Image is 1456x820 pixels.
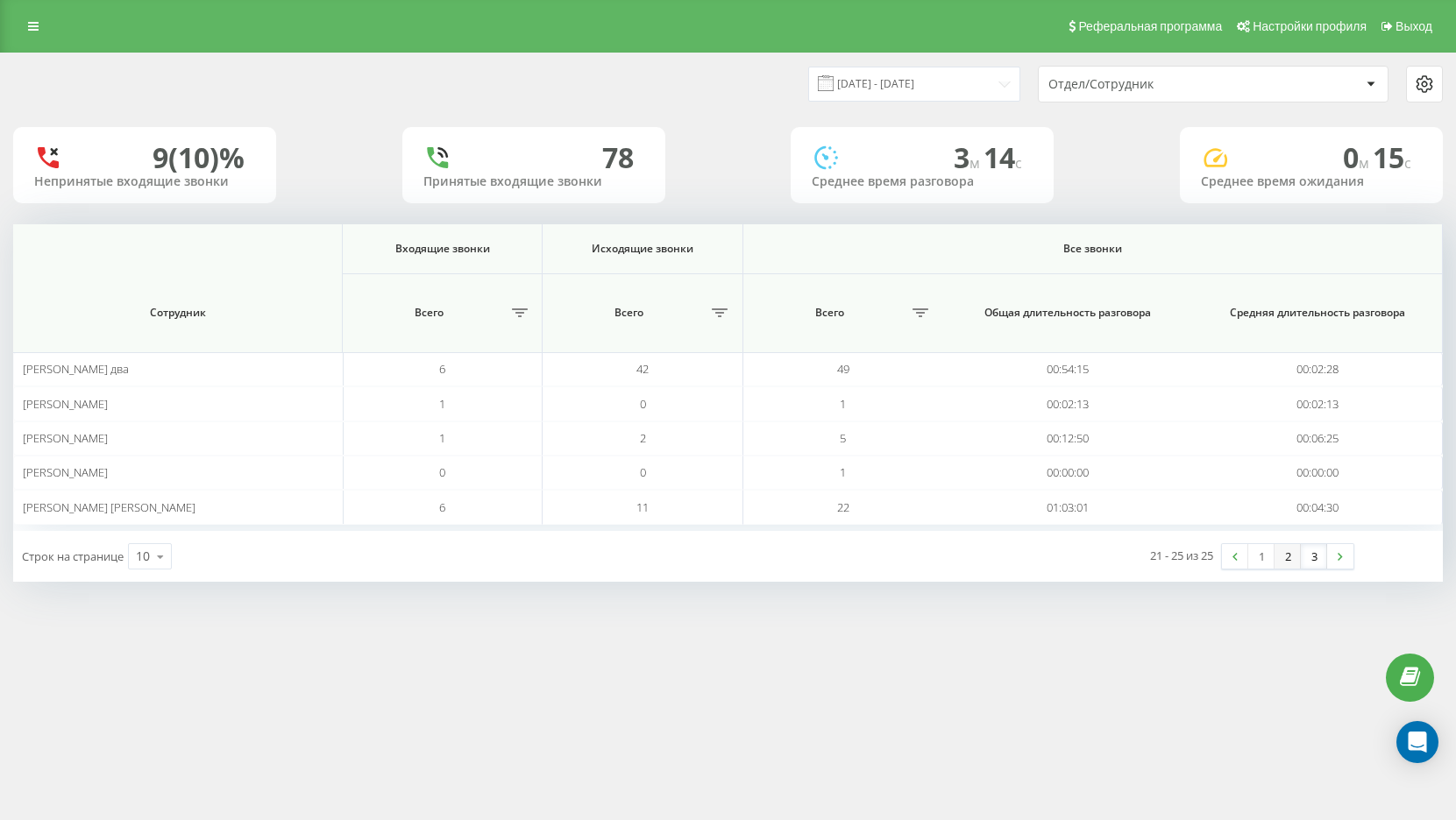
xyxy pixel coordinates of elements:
td: 00:04:30 [1193,490,1443,524]
td: 00:06:25 [1193,421,1443,456]
span: 0 [1343,138,1373,176]
span: 1 [439,430,445,446]
div: 78 [602,141,634,174]
div: Принятые входящие звонки [423,174,644,189]
span: Строк на странице [22,548,124,564]
div: 21 - 25 из 25 [1150,547,1213,564]
span: [PERSON_NAME] [23,396,108,412]
div: Непринятые входящие звонки [34,174,255,189]
span: c [1404,153,1411,173]
span: 15 [1373,138,1411,176]
span: Общая длительность разговора [963,306,1173,320]
td: 00:02:13 [1193,386,1443,421]
span: Всего [551,306,706,320]
span: 11 [636,499,649,515]
span: 2 [640,430,646,446]
span: Средняя длительность разговора [1213,306,1422,320]
span: 22 [837,499,849,515]
span: 49 [837,361,849,377]
span: м [969,153,984,173]
span: м [1359,153,1373,173]
span: 6 [439,499,445,515]
span: 1 [840,396,846,412]
span: [PERSON_NAME] [23,430,108,446]
span: Сотрудник [38,306,318,320]
span: Выход [1396,19,1432,33]
div: Отдел/Сотрудник [1048,77,1258,92]
div: Open Intercom Messenger [1396,721,1438,763]
span: c [1015,153,1022,173]
td: 00:00:00 [1193,456,1443,490]
span: 5 [840,430,846,446]
td: 00:00:00 [943,456,1193,490]
a: 3 [1301,544,1327,569]
td: 00:54:15 [943,352,1193,386]
span: 0 [439,464,445,480]
div: 9 (10)% [153,141,245,174]
span: Настройки профиля [1253,19,1367,33]
span: 1 [840,464,846,480]
td: 00:02:13 [943,386,1193,421]
span: Входящие звонки [361,242,524,256]
span: Всего [752,306,907,320]
div: 10 [136,548,150,565]
div: Среднее время ожидания [1201,174,1422,189]
span: [PERSON_NAME] два [23,361,129,377]
a: 1 [1248,544,1275,569]
span: 14 [984,138,1022,176]
div: Среднее время разговора [812,174,1033,189]
span: Всего [352,306,506,320]
span: 3 [954,138,984,176]
span: [PERSON_NAME] [PERSON_NAME] [23,499,195,515]
td: 01:03:01 [943,490,1193,524]
td: 00:12:50 [943,421,1193,456]
span: Все звонки [785,242,1399,256]
span: 42 [636,361,649,377]
span: Реферальная программа [1078,19,1222,33]
span: 0 [640,464,646,480]
span: 6 [439,361,445,377]
span: Исходящие звонки [561,242,724,256]
td: 00:02:28 [1193,352,1443,386]
a: 2 [1275,544,1301,569]
span: 1 [439,396,445,412]
span: [PERSON_NAME] [23,464,108,480]
span: 0 [640,396,646,412]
